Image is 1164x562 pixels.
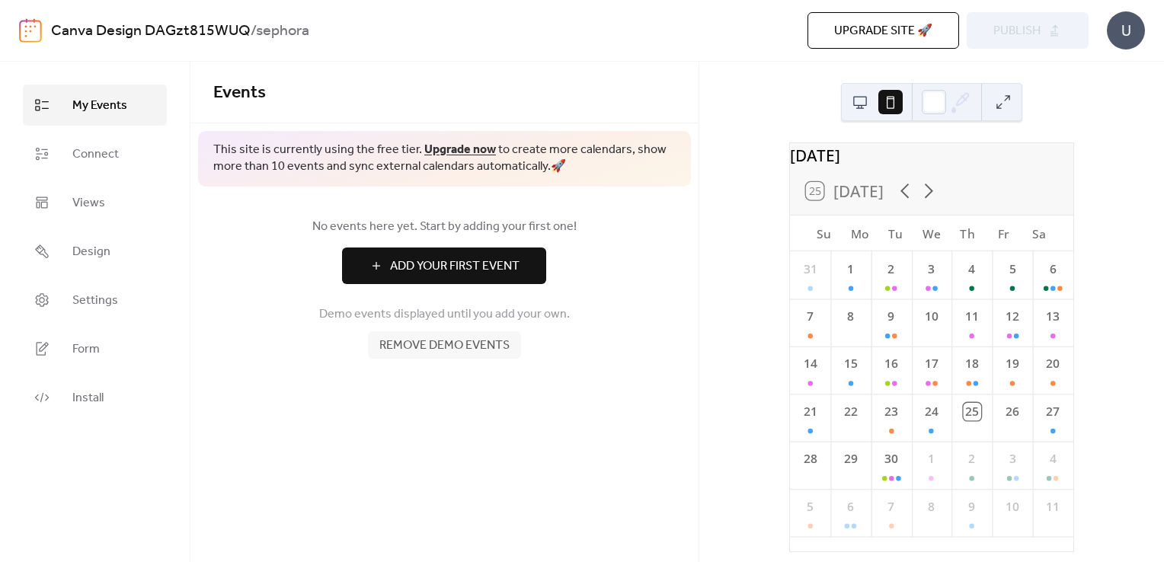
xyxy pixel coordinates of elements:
div: 8 [923,498,940,516]
span: Events [213,76,266,110]
div: 5 [1003,260,1021,278]
div: 10 [1003,498,1021,516]
div: Th [949,216,985,251]
span: Remove demo events [379,337,510,355]
div: 24 [923,403,940,420]
div: 28 [801,450,819,468]
div: Tu [878,216,913,251]
a: Design [23,231,167,272]
div: 10 [923,308,940,325]
span: This site is currently using the free tier. to create more calendars, show more than 10 events an... [213,142,676,176]
div: 17 [923,356,940,373]
div: Fr [986,216,1022,251]
span: Settings [72,292,118,310]
div: 5 [801,498,819,516]
div: 3 [1003,450,1021,468]
a: Form [23,328,167,369]
div: 4 [963,260,980,278]
div: 13 [1044,308,1061,325]
div: 19 [1003,356,1021,373]
div: 3 [923,260,940,278]
span: Views [72,194,105,212]
div: 31 [801,260,819,278]
div: 22 [842,403,859,420]
div: Mo [842,216,878,251]
div: 1 [842,260,859,278]
span: Form [72,340,100,359]
div: 29 [842,450,859,468]
div: 8 [842,308,859,325]
div: 12 [1003,308,1021,325]
a: Upgrade now [424,138,496,161]
div: We [913,216,949,251]
a: Settings [23,279,167,321]
div: 15 [842,356,859,373]
div: Su [806,216,842,251]
div: 30 [882,450,900,468]
div: 4 [1044,450,1061,468]
span: My Events [72,97,127,115]
b: sephora [256,17,309,46]
a: Connect [23,133,167,174]
span: Add Your First Event [390,257,520,276]
img: logo [19,18,42,43]
div: Sa [1022,216,1057,251]
div: 7 [882,498,900,516]
a: Views [23,182,167,223]
div: 6 [1044,260,1061,278]
span: Connect [72,145,119,164]
div: 2 [963,450,980,468]
div: 11 [1044,498,1061,516]
div: 9 [882,308,900,325]
div: 27 [1044,403,1061,420]
div: 11 [963,308,980,325]
button: Remove demo events [368,331,521,359]
div: 6 [842,498,859,516]
div: 18 [963,356,980,373]
div: 1 [923,450,940,468]
button: Add Your First Event [342,247,546,284]
div: 2 [882,260,900,278]
a: Add Your First Event [213,247,676,284]
span: Demo events displayed until you add your own. [319,305,570,324]
div: 16 [882,356,900,373]
span: No events here yet. Start by adding your first one! [213,218,676,236]
div: 21 [801,403,819,420]
a: My Events [23,85,167,126]
div: 20 [1044,356,1061,373]
span: Upgrade site 🚀 [834,22,932,40]
div: 7 [801,308,819,325]
a: Install [23,377,167,418]
div: 25 [963,403,980,420]
a: Canva Design DAGzt815WUQ [51,17,251,46]
div: [DATE] [790,143,1073,167]
div: 26 [1003,403,1021,420]
div: 14 [801,356,819,373]
span: Install [72,389,104,407]
div: 23 [882,403,900,420]
div: U [1107,11,1145,49]
div: 9 [963,498,980,516]
span: Design [72,243,110,261]
button: Upgrade site 🚀 [807,12,959,49]
b: / [251,17,256,46]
